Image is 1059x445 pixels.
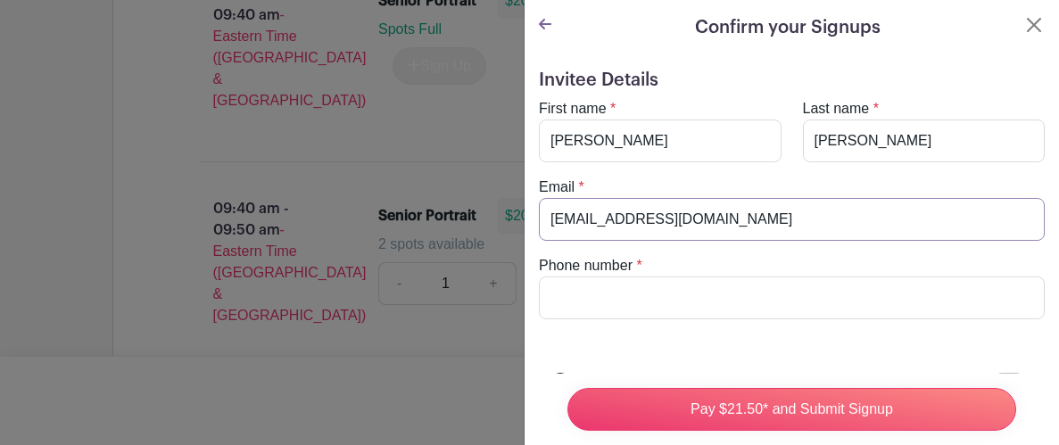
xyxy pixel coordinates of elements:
[539,177,575,198] label: Email
[539,255,633,276] label: Phone number
[1023,14,1045,36] button: Close
[803,98,870,119] label: Last name
[567,388,1016,431] input: Pay $21.50* and Submit Signup
[539,70,1045,91] h5: Invitee Details
[575,369,785,391] label: Add a message for the organizer.
[539,98,607,119] label: First name
[695,14,881,41] h5: Confirm your Signups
